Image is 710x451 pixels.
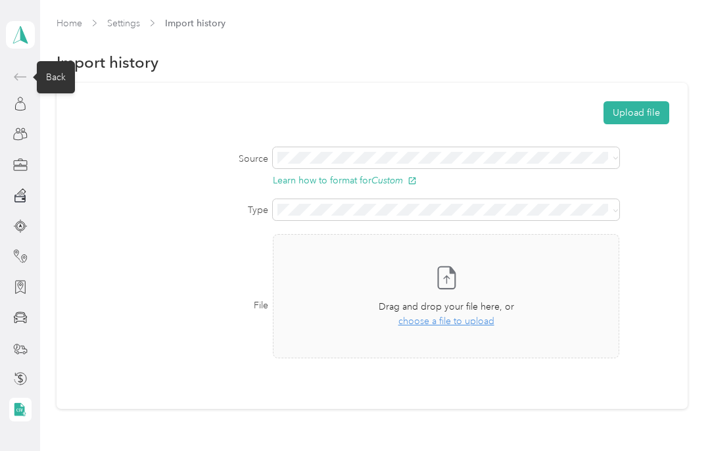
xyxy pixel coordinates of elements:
[398,316,494,327] span: choose a file to upload
[75,203,268,217] label: Type
[603,101,669,124] button: Upload file
[273,176,417,186] button: Learn how to format forCustom
[37,61,75,93] div: Back
[636,377,710,451] iframe: Everlance-gr Chat Button Frame
[165,16,225,30] span: Import history
[57,55,158,69] h1: Import history
[273,235,619,358] span: Drag and drop your file here, orchoose a file to upload
[57,18,82,29] a: Home
[75,152,268,166] label: Source
[75,298,268,312] label: File
[107,18,140,29] a: Settings
[371,175,403,185] i: Custom
[379,301,514,312] span: Drag and drop your file here, or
